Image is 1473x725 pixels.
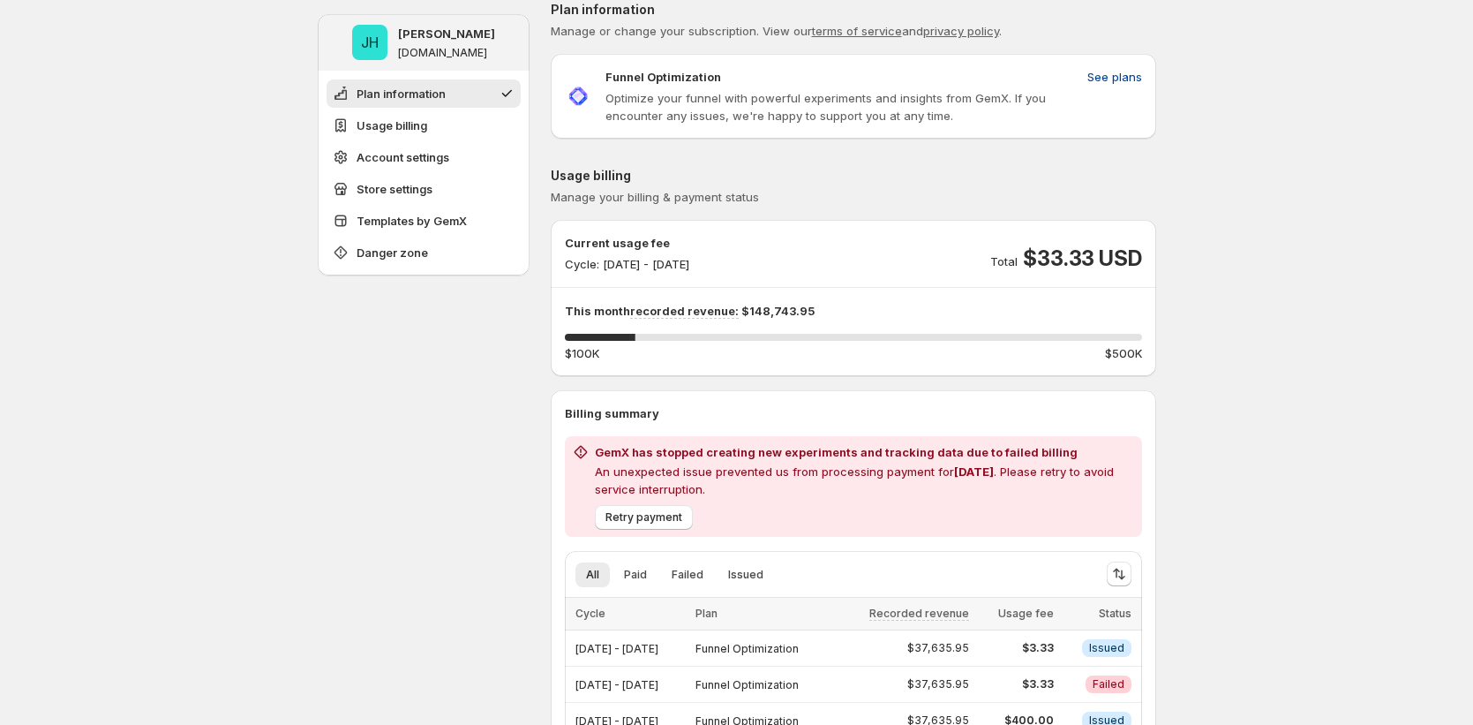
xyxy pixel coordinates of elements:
[605,89,1080,125] p: Optimize your funnel with powerful experiments and insights from GemX. If you encounter any issue...
[923,24,999,38] a: privacy policy
[605,68,721,86] p: Funnel Optimization
[1023,245,1141,273] span: $33.33 USD
[1107,562,1131,586] button: Sort the results
[361,34,379,51] text: JH
[954,464,994,479] span: [DATE]
[398,46,487,60] p: [DOMAIN_NAME]
[565,344,599,362] span: $100K
[551,1,1156,19] p: Plan information
[595,505,693,530] button: Retry payment
[357,212,467,230] span: Templates by GemX
[812,24,902,38] a: terms of service
[565,255,689,273] p: Cycle: [DATE] - [DATE]
[907,677,969,691] span: $37,635.95
[595,443,1135,461] h2: GemX has stopped creating new experiments and tracking data due to failed billing
[327,111,521,140] button: Usage billing
[575,607,605,620] span: Cycle
[565,83,591,110] img: Funnel Optimization
[352,25,387,60] span: Jena Hoang
[990,253,1018,270] p: Total
[551,167,1156,185] p: Usage billing
[980,677,1053,691] span: $3.33
[907,641,969,655] span: $37,635.95
[624,568,647,582] span: Paid
[565,302,1142,320] p: This month $148,743.95
[595,463,1135,498] p: An unexpected issue prevented us from processing payment for . Please retry to avoid service inte...
[327,207,521,235] button: Templates by GemX
[605,510,682,525] span: Retry payment
[980,641,1053,655] span: $3.33
[869,607,969,621] span: Recorded revenue
[565,404,1142,422] p: Billing summary
[695,642,799,655] span: Funnel Optimization
[1105,344,1142,362] span: $500K
[327,143,521,171] button: Account settings
[327,175,521,203] button: Store settings
[357,85,446,102] span: Plan information
[1089,641,1124,655] span: Issued
[551,24,1002,38] span: Manage or change your subscription. View our and .
[1093,677,1124,691] span: Failed
[357,148,449,166] span: Account settings
[565,234,689,252] p: Current usage fee
[357,180,432,198] span: Store settings
[695,607,718,620] span: Plan
[1077,63,1153,91] button: See plans
[357,117,427,134] span: Usage billing
[551,190,759,204] span: Manage your billing & payment status
[575,678,658,691] span: [DATE] - [DATE]
[630,304,739,319] span: recorded revenue:
[728,568,763,582] span: Issued
[357,244,428,261] span: Danger zone
[327,238,521,267] button: Danger zone
[398,25,495,42] p: [PERSON_NAME]
[695,678,799,691] span: Funnel Optimization
[575,642,658,655] span: [DATE] - [DATE]
[1099,607,1131,620] span: Status
[586,568,599,582] span: All
[1087,68,1142,86] span: See plans
[327,79,521,108] button: Plan information
[998,607,1054,620] span: Usage fee
[672,568,703,582] span: Failed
